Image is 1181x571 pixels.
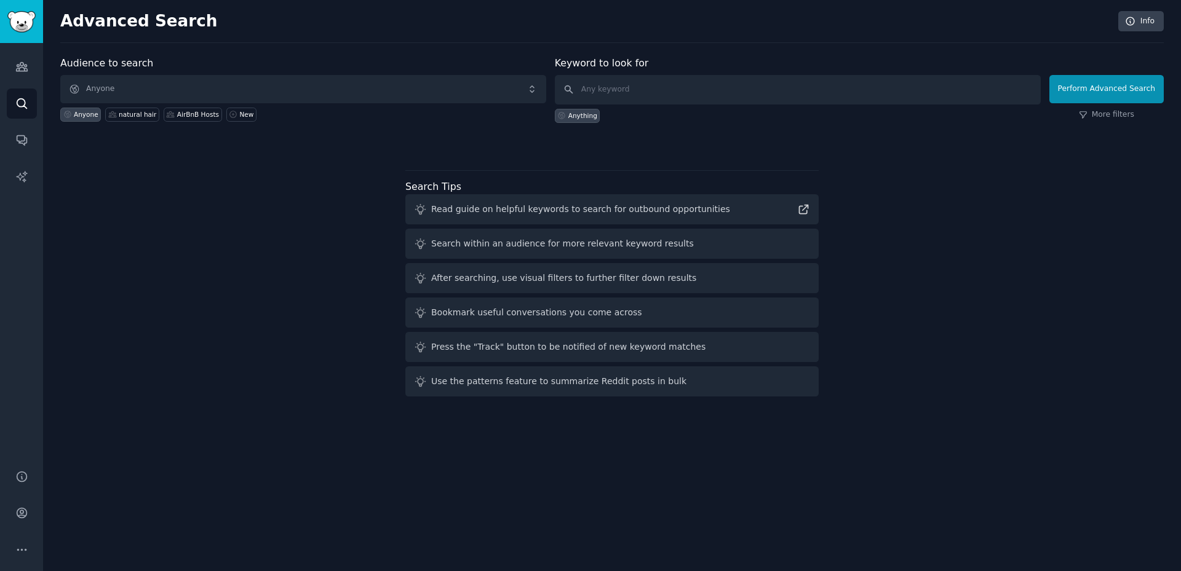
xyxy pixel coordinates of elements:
div: Press the "Track" button to be notified of new keyword matches [431,341,706,353]
div: natural hair [119,110,156,119]
div: Use the patterns feature to summarize Reddit posts in bulk [431,375,686,388]
img: GummySearch logo [7,11,36,33]
label: Audience to search [60,57,153,69]
input: Any keyword [555,75,1041,104]
div: Search within an audience for more relevant keyword results [431,237,694,250]
div: New [240,110,254,119]
div: Bookmark useful conversations you come across [431,306,642,319]
a: Info [1118,11,1164,32]
div: Anyone [74,110,98,119]
a: More filters [1079,109,1134,120]
div: Anything [568,111,597,120]
button: Anyone [60,75,546,103]
label: Search Tips [405,181,461,192]
div: Read guide on helpful keywords to search for outbound opportunities [431,203,730,216]
div: AirBnB Hosts [177,110,219,119]
label: Keyword to look for [555,57,649,69]
a: New [226,108,256,122]
button: Perform Advanced Search [1049,75,1164,103]
div: After searching, use visual filters to further filter down results [431,272,696,285]
h2: Advanced Search [60,12,1111,31]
